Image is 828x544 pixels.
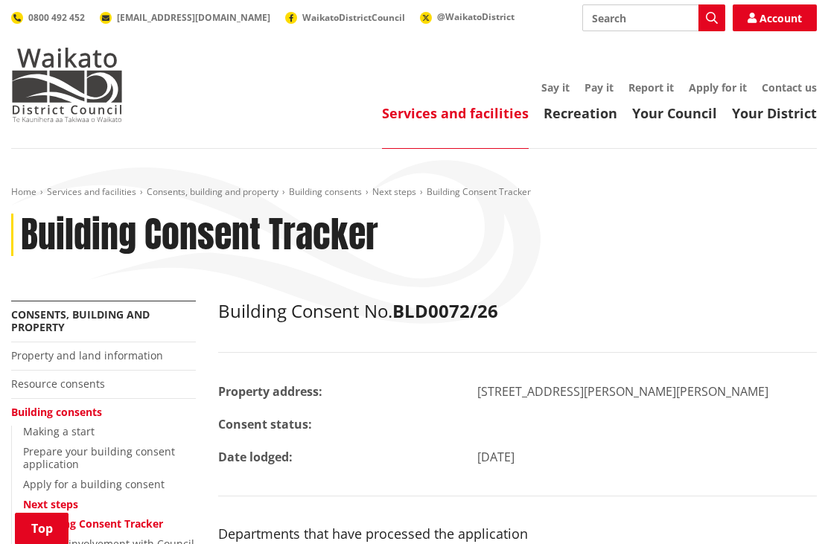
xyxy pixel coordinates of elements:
strong: Consent status: [218,416,312,432]
a: Your District [732,104,817,122]
a: Apply for it [689,80,747,95]
span: WaikatoDistrictCouncil [302,11,405,24]
span: @WaikatoDistrict [437,10,515,23]
h3: Departments that have processed the application [218,526,817,543]
a: Top [15,513,69,544]
a: Consents, building and property [11,307,150,334]
a: Pay it [585,80,614,95]
nav: breadcrumb [11,186,817,199]
a: 0800 492 452 [11,11,85,24]
a: Services and facilities [382,104,529,122]
a: [EMAIL_ADDRESS][DOMAIN_NAME] [100,11,270,24]
strong: Date lodged: [218,449,293,465]
a: Services and facilities [47,185,136,198]
a: Apply for a building consent [23,477,165,491]
span: Building Consent Tracker [427,185,531,198]
a: Home [11,185,36,198]
a: Resource consents [11,377,105,391]
h2: Building Consent No. [218,301,817,322]
span: [EMAIL_ADDRESS][DOMAIN_NAME] [117,11,270,24]
a: Report it [628,80,674,95]
strong: Property address: [218,383,322,400]
a: Contact us [762,80,817,95]
a: Say it [541,80,570,95]
a: Next steps [372,185,416,198]
input: Search input [582,4,725,31]
a: Building consents [11,405,102,419]
h1: Building Consent Tracker [21,214,378,257]
a: WaikatoDistrictCouncil [285,11,405,24]
a: Your Council [632,104,717,122]
a: Consents, building and property [147,185,278,198]
a: Property and land information [11,348,163,362]
a: Recreation [544,104,617,122]
a: Building Consent Tracker [34,516,163,531]
a: Account [733,4,817,31]
a: Building consents [289,185,362,198]
img: Waikato District Council - Te Kaunihera aa Takiwaa o Waikato [11,48,123,122]
a: Making a start [23,424,95,438]
a: Prepare your building consent application [23,444,175,471]
span: 0800 492 452 [28,11,85,24]
a: @WaikatoDistrict [420,10,515,23]
a: Next steps [23,497,78,511]
strong: BLD0072/26 [392,298,498,323]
